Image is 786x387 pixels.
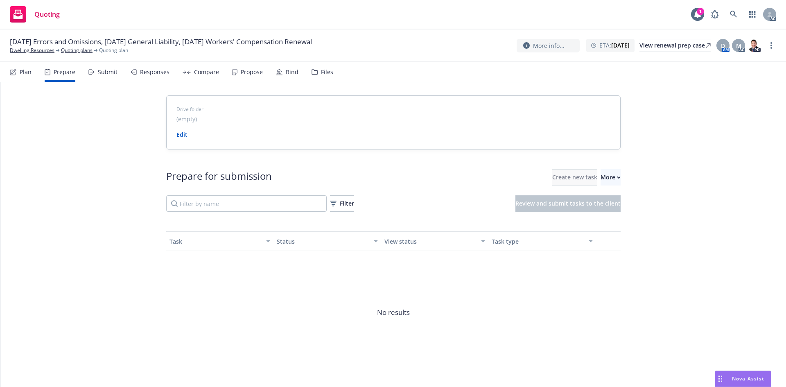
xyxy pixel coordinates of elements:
div: Propose [241,69,263,75]
a: Edit [176,131,187,138]
span: ETA : [599,41,630,50]
div: Task type [492,237,584,246]
div: Plan [20,69,32,75]
button: Create new task [552,169,597,186]
span: More info... [533,41,565,50]
div: Bind [286,69,298,75]
strong: [DATE] [611,41,630,49]
div: Prepare [54,69,75,75]
div: Task [169,237,262,246]
span: (empty) [176,115,197,123]
div: Status [277,237,369,246]
button: Status [273,231,381,251]
button: Review and submit tasks to the client [515,195,621,212]
div: Files [321,69,333,75]
div: Drag to move [715,371,725,387]
a: View renewal prep case [639,39,711,52]
a: Report a Bug [707,6,723,23]
span: No results [166,251,621,374]
span: Nova Assist [732,375,764,382]
span: M [736,41,741,50]
div: Compare [194,69,219,75]
div: View status [384,237,477,246]
span: Drive folder [176,106,610,113]
button: More [601,169,621,186]
div: Responses [140,69,169,75]
button: Filter [330,195,354,212]
button: Task type [488,231,596,251]
button: View status [381,231,489,251]
a: Switch app [744,6,761,23]
span: D [721,41,725,50]
a: Search [725,6,742,23]
div: Submit [98,69,117,75]
a: Dwelling Resources [10,47,54,54]
span: Quoting [34,11,60,18]
span: [DATE] Errors and Omissions, [DATE] General Liability, [DATE] Workers' Compensation Renewal [10,37,312,47]
a: Quoting [7,3,63,26]
button: More info... [517,39,580,52]
div: Prepare for submission [166,169,272,186]
div: Filter [330,196,354,211]
img: photo [748,39,761,52]
input: Filter by name [166,195,327,212]
a: Quoting plans [61,47,93,54]
span: Review and submit tasks to the client [515,199,621,207]
button: Nova Assist [715,371,771,387]
div: 1 [697,8,704,15]
span: Quoting plan [99,47,128,54]
a: more [766,41,776,50]
button: Task [166,231,274,251]
span: Create new task [552,173,597,181]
